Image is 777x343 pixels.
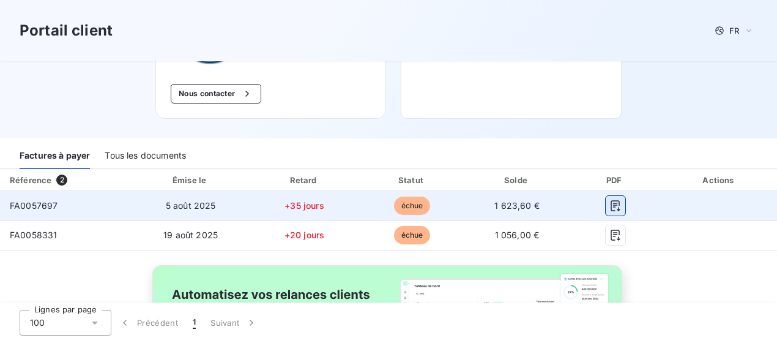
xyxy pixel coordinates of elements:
[494,200,540,211] span: 1 623,60 €
[171,84,261,104] button: Nous contacter
[111,310,185,336] button: Précédent
[284,230,324,240] span: +20 jours
[284,200,324,211] span: +35 jours
[163,230,218,240] span: 19 août 2025
[185,310,203,336] button: 1
[166,200,216,211] span: 5 août 2025
[20,143,90,169] div: Factures à payer
[56,175,67,186] span: 2
[729,26,739,36] span: FR
[361,174,463,186] div: Statut
[571,174,660,186] div: PDF
[394,197,431,215] span: échue
[664,174,775,186] div: Actions
[203,310,265,336] button: Suivant
[10,175,51,185] div: Référence
[10,200,58,211] span: FA0057697
[134,174,248,186] div: Émise le
[193,317,196,329] span: 1
[467,174,566,186] div: Solde
[253,174,357,186] div: Retard
[495,230,540,240] span: 1 056,00 €
[105,143,186,169] div: Tous les documents
[10,230,57,240] span: FA0058331
[394,226,431,244] span: échue
[30,317,45,329] span: 100
[20,20,113,42] h3: Portail client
